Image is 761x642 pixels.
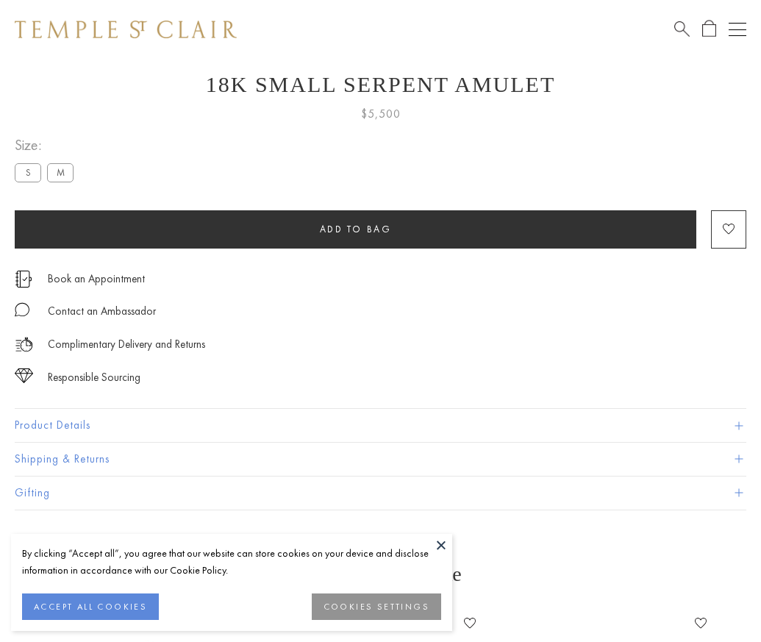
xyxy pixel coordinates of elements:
a: Search [674,20,690,38]
div: By clicking “Accept all”, you agree that our website can store cookies on your device and disclos... [22,545,441,579]
span: $5,500 [361,104,401,124]
label: S [15,163,41,182]
h1: 18K Small Serpent Amulet [15,72,746,97]
button: ACCEPT ALL COOKIES [22,593,159,620]
img: MessageIcon-01_2.svg [15,302,29,317]
p: Complimentary Delivery and Returns [48,335,205,354]
div: Contact an Ambassador [48,302,156,321]
a: Open Shopping Bag [702,20,716,38]
img: icon_sourcing.svg [15,368,33,383]
img: icon_delivery.svg [15,335,33,354]
span: Size: [15,133,79,157]
button: Gifting [15,477,746,510]
label: M [47,163,74,182]
button: COOKIES SETTINGS [312,593,441,620]
img: icon_appointment.svg [15,271,32,288]
img: Temple St. Clair [15,21,237,38]
span: Add to bag [320,223,392,235]
button: Open navigation [729,21,746,38]
button: Product Details [15,409,746,442]
button: Add to bag [15,210,696,249]
a: Book an Appointment [48,271,145,287]
button: Shipping & Returns [15,443,746,476]
div: Responsible Sourcing [48,368,140,387]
